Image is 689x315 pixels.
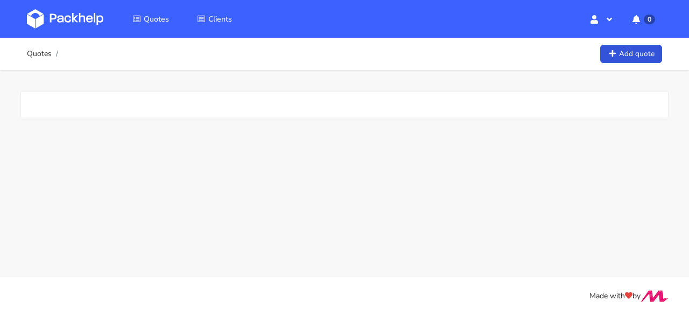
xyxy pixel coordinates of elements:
[27,9,103,29] img: Dashboard
[119,9,182,29] a: Quotes
[641,290,669,302] img: Move Closer
[208,14,232,24] span: Clients
[144,14,169,24] span: Quotes
[27,50,52,58] a: Quotes
[184,9,245,29] a: Clients
[624,9,662,29] button: 0
[27,43,61,65] nav: breadcrumb
[13,290,676,303] div: Made with by
[600,45,662,64] a: Add quote
[644,15,655,24] span: 0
